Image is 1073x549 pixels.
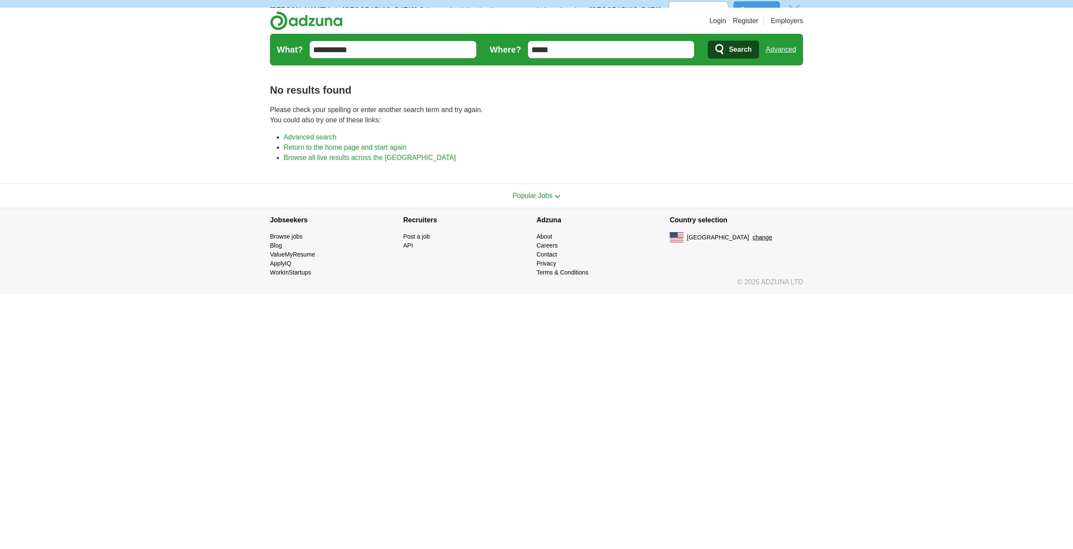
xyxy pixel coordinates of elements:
[766,41,796,58] a: Advanced
[536,269,588,276] a: Terms & Conditions
[263,277,810,294] div: © 2025 ADZUNA LTD
[536,251,557,258] a: Contact
[554,195,560,198] img: toggle icon
[536,242,558,249] a: Careers
[670,208,803,232] h4: Country selection
[270,83,803,98] h1: No results found
[785,1,803,19] img: icon_close_no_bg.svg
[733,1,780,19] button: Doorgaan
[403,233,430,240] a: Post a job
[270,269,311,276] a: WorkInStartups
[708,41,759,59] button: Search
[490,43,521,56] label: Where?
[270,233,302,240] a: Browse jobs
[687,233,749,242] span: [GEOGRAPHIC_DATA]
[729,41,751,58] span: Search
[753,233,772,242] button: change
[284,154,456,161] a: Browse all live results across the [GEOGRAPHIC_DATA]
[709,16,726,26] a: Login
[270,5,663,15] p: [PERSON_NAME] je in [GEOGRAPHIC_DATA]? Selecteer het juiste land om vacatures in jouw locatie te ...
[513,192,552,199] span: Popular Jobs
[284,133,337,141] a: Advanced search
[536,233,552,240] a: About
[270,251,315,258] a: ValueMyResume
[270,260,291,267] a: ApplyIQ
[733,16,759,26] a: Register
[270,11,343,30] img: Adzuna logo
[670,232,683,242] img: US flag
[403,242,413,249] a: API
[270,242,282,249] a: Blog
[771,16,803,26] a: Employers
[270,105,803,125] p: Please check your spelling or enter another search term and try again. You could also try one of ...
[284,144,406,151] a: Return to the home page and start again
[277,43,303,56] label: What?
[536,260,556,267] a: Privacy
